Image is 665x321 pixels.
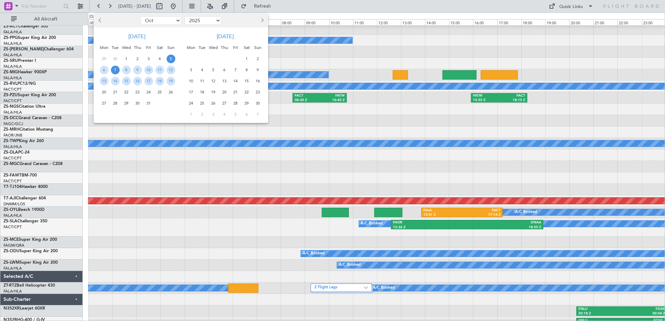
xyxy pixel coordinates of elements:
[258,15,266,26] button: Next month
[141,16,181,25] select: Select month
[242,77,251,85] span: 15
[187,66,195,74] span: 3
[100,77,109,85] span: 13
[252,75,263,87] div: 16-11-2025
[98,75,110,87] div: 13-10-2025
[208,109,219,120] div: 3-12-2025
[122,77,131,85] span: 15
[208,87,219,98] div: 19-11-2025
[185,87,197,98] div: 17-11-2025
[208,98,219,109] div: 26-11-2025
[219,87,230,98] div: 20-11-2025
[187,88,195,97] span: 17
[121,64,132,75] div: 8-10-2025
[241,87,252,98] div: 22-11-2025
[254,88,262,97] span: 23
[197,42,208,53] div: Tue
[241,64,252,75] div: 8-11-2025
[252,87,263,98] div: 23-11-2025
[209,66,218,74] span: 5
[219,98,230,109] div: 27-11-2025
[165,64,176,75] div: 12-10-2025
[230,109,241,120] div: 5-12-2025
[167,77,175,85] span: 19
[208,64,219,75] div: 5-11-2025
[167,66,175,74] span: 12
[143,42,154,53] div: Fri
[187,77,195,85] span: 10
[144,88,153,97] span: 24
[209,110,218,119] span: 3
[133,77,142,85] span: 16
[198,77,207,85] span: 11
[98,42,110,53] div: Mon
[144,99,153,108] span: 31
[165,87,176,98] div: 26-10-2025
[241,75,252,87] div: 15-11-2025
[111,55,120,63] span: 30
[144,66,153,74] span: 10
[252,98,263,109] div: 30-11-2025
[209,88,218,97] span: 19
[132,98,143,109] div: 30-10-2025
[110,75,121,87] div: 14-10-2025
[198,66,207,74] span: 4
[110,53,121,64] div: 30-9-2025
[167,88,175,97] span: 26
[100,99,109,108] span: 27
[110,98,121,109] div: 28-10-2025
[220,66,229,74] span: 6
[198,88,207,97] span: 18
[252,42,263,53] div: Sun
[185,16,221,25] select: Select year
[110,64,121,75] div: 7-10-2025
[231,110,240,119] span: 5
[143,87,154,98] div: 24-10-2025
[121,53,132,64] div: 1-10-2025
[231,88,240,97] span: 21
[144,55,153,63] span: 3
[230,42,241,53] div: Fri
[242,66,251,74] span: 8
[98,98,110,109] div: 27-10-2025
[111,66,120,74] span: 7
[187,110,195,119] span: 1
[98,87,110,98] div: 20-10-2025
[197,64,208,75] div: 4-11-2025
[133,88,142,97] span: 23
[230,64,241,75] div: 7-11-2025
[121,87,132,98] div: 22-10-2025
[154,53,165,64] div: 4-10-2025
[122,55,131,63] span: 1
[122,99,131,108] span: 29
[185,98,197,109] div: 24-11-2025
[98,64,110,75] div: 6-10-2025
[242,99,251,108] span: 29
[165,42,176,53] div: Sun
[143,64,154,75] div: 10-10-2025
[187,99,195,108] span: 24
[100,88,109,97] span: 20
[122,66,131,74] span: 8
[121,42,132,53] div: Wed
[185,64,197,75] div: 3-11-2025
[231,99,240,108] span: 28
[231,66,240,74] span: 7
[242,110,251,119] span: 6
[143,53,154,64] div: 3-10-2025
[208,42,219,53] div: Wed
[111,99,120,108] span: 28
[155,88,164,97] span: 25
[98,53,110,64] div: 29-9-2025
[167,55,175,63] span: 5
[155,77,164,85] span: 18
[185,42,197,53] div: Mon
[100,55,109,63] span: 29
[96,15,104,26] button: Previous month
[121,75,132,87] div: 15-10-2025
[254,77,262,85] span: 16
[219,109,230,120] div: 4-12-2025
[154,75,165,87] div: 18-10-2025
[230,87,241,98] div: 21-11-2025
[143,75,154,87] div: 17-10-2025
